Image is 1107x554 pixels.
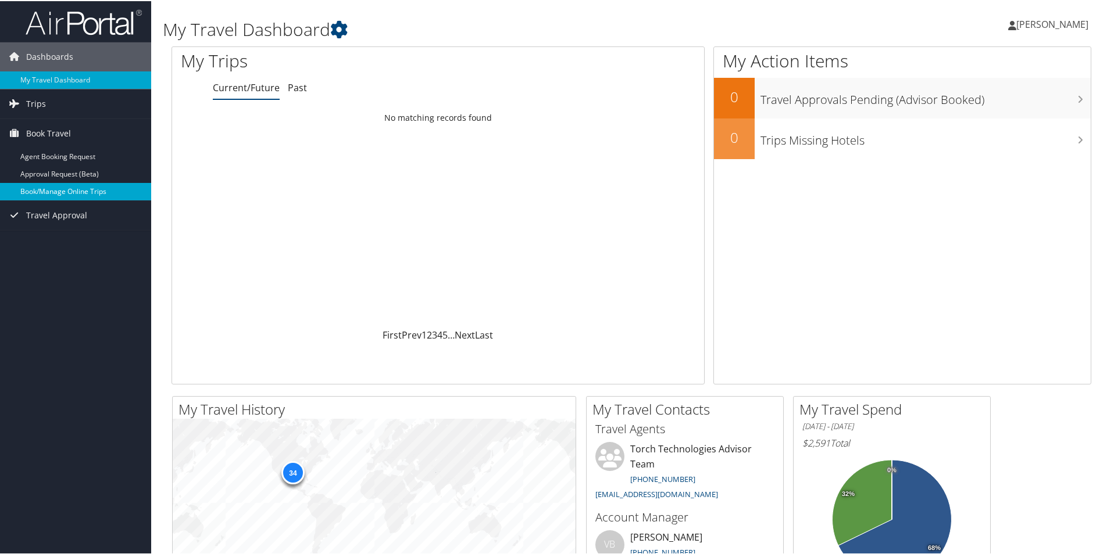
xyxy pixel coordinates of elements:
h2: My Travel Spend [799,398,990,418]
h2: 0 [714,127,755,146]
tspan: 68% [928,544,941,551]
span: Book Travel [26,118,71,147]
span: Travel Approval [26,200,87,229]
a: Current/Future [213,80,280,93]
h3: Trips Missing Hotels [760,125,1091,148]
h2: 0 [714,86,755,106]
span: … [448,328,455,340]
span: [PERSON_NAME] [1016,17,1088,30]
a: 3 [432,328,437,340]
tspan: 0% [887,466,897,473]
a: Last [475,328,493,340]
h6: [DATE] - [DATE] [802,420,981,431]
img: airportal-logo.png [26,8,142,35]
tspan: 32% [842,490,855,497]
span: Dashboards [26,41,73,70]
td: No matching records found [172,106,704,127]
a: First [383,328,402,340]
a: Prev [402,328,422,340]
h3: Travel Agents [595,420,774,436]
a: Next [455,328,475,340]
a: 4 [437,328,442,340]
a: 0Travel Approvals Pending (Advisor Booked) [714,77,1091,117]
h6: Total [802,436,981,448]
h1: My Action Items [714,48,1091,72]
a: [PERSON_NAME] [1008,6,1100,41]
a: 1 [422,328,427,340]
h1: My Travel Dashboard [163,16,788,41]
a: 5 [442,328,448,340]
h2: My Travel History [178,398,576,418]
a: Past [288,80,307,93]
a: 2 [427,328,432,340]
h3: Account Manager [595,508,774,524]
h2: My Travel Contacts [592,398,783,418]
a: 0Trips Missing Hotels [714,117,1091,158]
a: [PHONE_NUMBER] [630,473,695,483]
li: Torch Technologies Advisor Team [590,441,780,503]
div: 34 [281,459,305,483]
h3: Travel Approvals Pending (Advisor Booked) [760,85,1091,107]
span: $2,591 [802,436,830,448]
h1: My Trips [181,48,474,72]
a: [EMAIL_ADDRESS][DOMAIN_NAME] [595,488,718,498]
span: Trips [26,88,46,117]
